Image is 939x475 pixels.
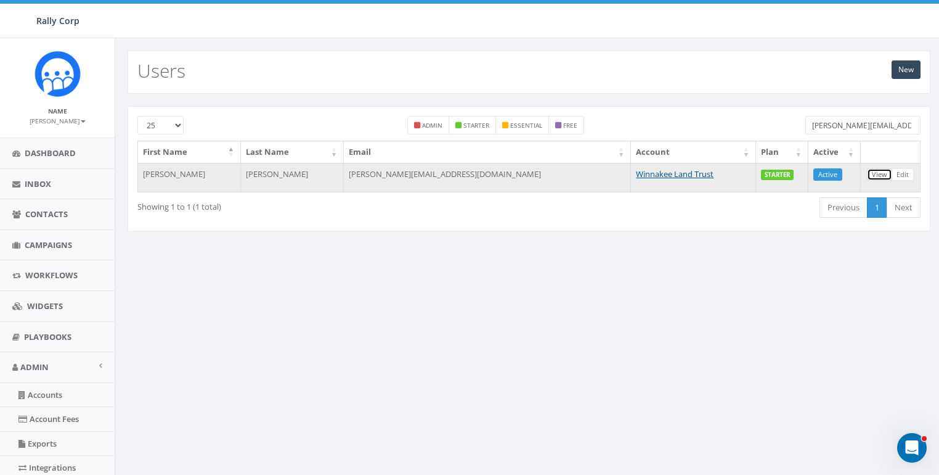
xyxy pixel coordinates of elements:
[48,107,67,115] small: Name
[563,121,577,130] small: free
[867,197,887,218] a: 1
[138,141,241,163] th: First Name: activate to sort column descending
[30,115,86,126] a: [PERSON_NAME]
[422,121,442,130] small: admin
[138,163,241,192] td: [PERSON_NAME]
[887,197,921,218] a: Next
[344,141,631,163] th: Email: activate to sort column ascending
[25,239,72,250] span: Campaigns
[510,121,542,130] small: essential
[805,116,921,134] input: Type to search
[20,361,49,373] span: Admin
[344,163,631,192] td: [PERSON_NAME][EMAIL_ADDRESS][DOMAIN_NAME]
[892,60,921,79] a: New
[137,60,185,81] h2: Users
[463,121,489,130] small: starter
[137,196,453,213] div: Showing 1 to 1 (1 total)
[892,168,914,181] a: Edit
[24,331,71,342] span: Playbooks
[36,15,79,27] span: Rally Corp
[867,168,892,181] a: View
[631,141,756,163] th: Account: activate to sort column ascending
[25,270,78,281] span: Workflows
[27,300,63,312] span: Widgets
[636,168,713,180] a: Winnakee Land Trust
[30,117,86,125] small: [PERSON_NAME]
[897,433,927,463] iframe: Intercom live chat
[756,141,808,163] th: Plan: activate to sort column ascending
[25,178,51,189] span: Inbox
[35,51,81,97] img: Icon_1.png
[241,163,344,192] td: [PERSON_NAME]
[25,147,76,159] span: Dashboard
[241,141,344,163] th: Last Name: activate to sort column ascending
[25,209,68,220] span: Contacts
[813,168,842,181] a: Active
[761,170,794,181] label: STARTER
[808,141,861,163] th: Active: activate to sort column ascending
[819,197,868,218] a: Previous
